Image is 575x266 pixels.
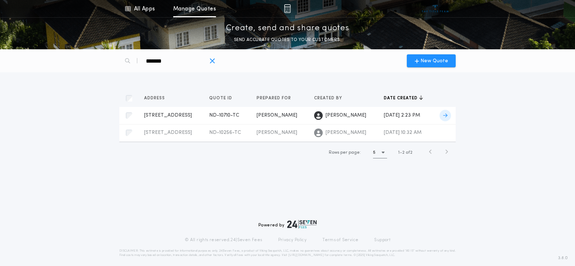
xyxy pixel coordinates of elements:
span: [PERSON_NAME] [257,130,297,135]
span: 2 [402,150,405,155]
span: Created by [314,95,344,101]
span: [DATE] 2:23 PM [384,113,420,118]
span: Address [144,95,166,101]
span: [PERSON_NAME] [257,113,297,118]
span: Prepared for [257,95,293,101]
button: 5 [373,147,387,158]
span: [PERSON_NAME] [326,112,366,119]
p: DISCLAIMER: This estimate is provided for informational purposes only. 24|Seven Fees, a product o... [119,249,456,257]
span: New Quote [420,57,448,65]
span: Rows per page: [329,150,361,155]
span: Quote ID [209,95,234,101]
img: logo [287,220,317,229]
img: img [284,4,291,13]
span: [STREET_ADDRESS] [144,130,192,135]
button: Quote ID [209,95,238,102]
span: [DATE] 10:32 AM [384,130,422,135]
button: New Quote [407,54,456,67]
a: Support [374,237,390,243]
p: SEND ACCURATE QUOTES TO YOUR CUSTOMERS. [234,36,341,44]
span: ND-10256-TC [209,130,241,135]
span: [PERSON_NAME] [326,129,366,136]
button: Address [144,95,170,102]
span: 1 [398,150,400,155]
span: Date created [384,95,419,101]
div: Powered by [258,220,317,229]
button: Date created [384,95,423,102]
p: Create, send and share quotes [226,23,349,34]
button: Created by [314,95,348,102]
p: © All rights reserved. 24|Seven Fees [185,237,262,243]
a: Terms of Service [322,237,358,243]
a: Privacy Policy [278,237,307,243]
span: [STREET_ADDRESS] [144,113,192,118]
img: vs-icon [422,5,449,12]
a: [URL][DOMAIN_NAME] [288,254,324,257]
span: ND-10710-TC [209,113,239,118]
h1: 5 [373,149,376,156]
span: 3.8.0 [558,255,568,261]
span: of 2 [406,149,413,156]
